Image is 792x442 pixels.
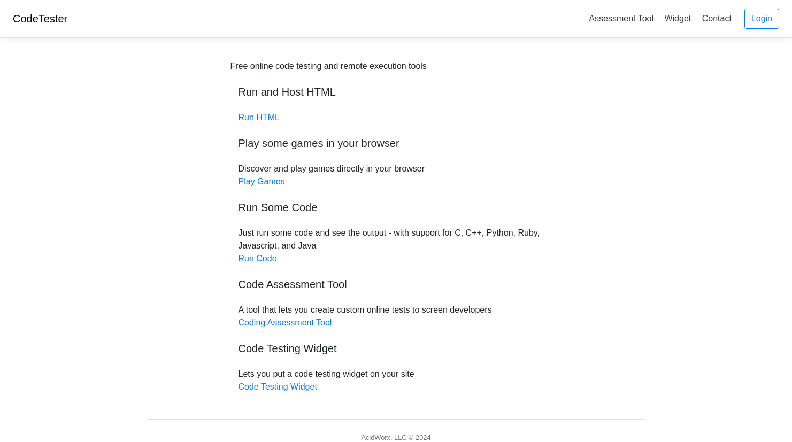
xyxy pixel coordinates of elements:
a: Code Testing Widget [239,382,317,391]
h5: Run Some Code [239,201,554,214]
a: Play Games [239,177,285,186]
a: Contact [698,10,736,27]
h5: Code Assessment Tool [239,278,554,291]
div: Free online code testing and remote execution tools [230,60,427,73]
a: Run HTML [239,113,280,122]
a: Widget [660,10,695,27]
a: Coding Assessment Tool [239,318,332,327]
a: Assessment Tool [585,10,658,27]
a: CodeTester [13,13,67,25]
a: Run Code [239,254,277,263]
h5: Play some games in your browser [239,137,554,150]
div: Discover and play games directly in your browser Just run some code and see the output - with sup... [230,60,562,393]
h5: Run and Host HTML [239,86,554,98]
h5: Code Testing Widget [239,342,554,355]
a: Login [744,9,779,29]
